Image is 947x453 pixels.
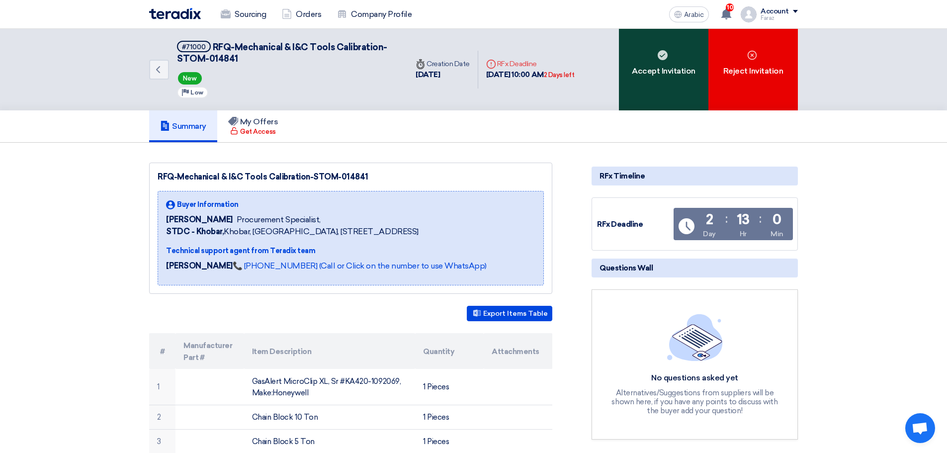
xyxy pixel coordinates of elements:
[217,110,289,142] a: My Offers Get Access
[423,413,449,422] font: 1 Pieces
[190,89,203,96] font: Low
[706,211,713,228] font: 2
[351,9,412,19] font: Company Profile
[905,413,935,443] a: Open chat
[182,43,206,51] font: #71000
[427,60,470,68] font: Creation Date
[492,347,539,356] font: Attachments
[158,172,368,181] font: RFQ-Mechanical & I&C Tools Calibration-STOM-014841
[667,314,723,361] img: empty_state_list.svg
[235,9,266,19] font: Sourcing
[761,15,775,21] font: Faraz
[727,4,733,11] font: 10
[632,66,695,76] font: Accept Invitation
[166,215,233,224] font: [PERSON_NAME]
[224,227,418,236] font: Khobar, [GEOGRAPHIC_DATA], [STREET_ADDRESS]
[252,413,318,422] font: Chain Block 10 Ton
[416,70,440,79] font: [DATE]
[486,70,544,79] font: [DATE] 10:00 AM
[725,211,728,226] font: :
[252,437,315,446] font: Chain Block 5 Ton
[240,117,278,126] font: My Offers
[160,347,165,356] font: #
[483,310,548,318] font: Export Items Table
[423,382,449,391] font: 1 Pieces
[467,306,552,321] button: Export Items Table
[740,230,747,238] font: Hr
[737,211,750,228] font: 13
[157,382,160,391] font: 1
[183,75,197,83] font: New
[149,110,217,142] a: Summary
[651,373,738,382] font: No questions asked yet
[600,264,653,272] font: Questions Wall
[544,71,575,79] font: 2 Days left
[669,6,709,22] button: Arabic
[177,41,396,65] h5: RFQ-Mechanical & I&C Tools Calibration-STOM-014841
[149,8,201,19] img: Teradix logo
[252,376,401,397] font: GasAlert MicroClip XL, Sr #KA420-1092069, Make:Honeywell
[237,215,321,224] font: Procurement Specialist,
[761,7,789,15] font: Account
[252,347,311,356] font: Item Description
[274,3,329,25] a: Orders
[600,172,645,181] font: RFx Timeline
[703,230,716,238] font: Day
[166,227,224,236] font: STDC - Khobar,
[213,3,274,25] a: Sourcing
[497,60,537,68] font: RFx Deadline
[166,261,233,271] font: [PERSON_NAME]
[597,220,643,229] font: RFx Deadline
[183,341,232,362] font: Manufacturer Part #
[684,10,704,19] font: Arabic
[723,66,783,76] font: Reject Invitation
[771,230,783,238] font: Min
[177,42,387,64] font: RFQ-Mechanical & I&C Tools Calibration-STOM-014841
[741,6,757,22] img: profile_test.png
[157,413,161,422] font: 2
[296,9,321,19] font: Orders
[172,121,206,131] font: Summary
[423,347,454,356] font: Quantity
[773,211,781,228] font: 0
[233,261,487,271] a: 📞 [PHONE_NUMBER] (Call or Click on the number to use WhatsApp)
[177,200,239,209] font: Buyer Information
[611,388,777,415] font: Alternatives/Suggestions from suppliers will be shown here, if you have any points to discuss wit...
[166,247,315,255] font: Technical support agent from Teradix team
[240,128,275,135] font: Get Access
[157,437,161,446] font: 3
[759,211,762,226] font: :
[423,437,449,446] font: 1 Pieces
